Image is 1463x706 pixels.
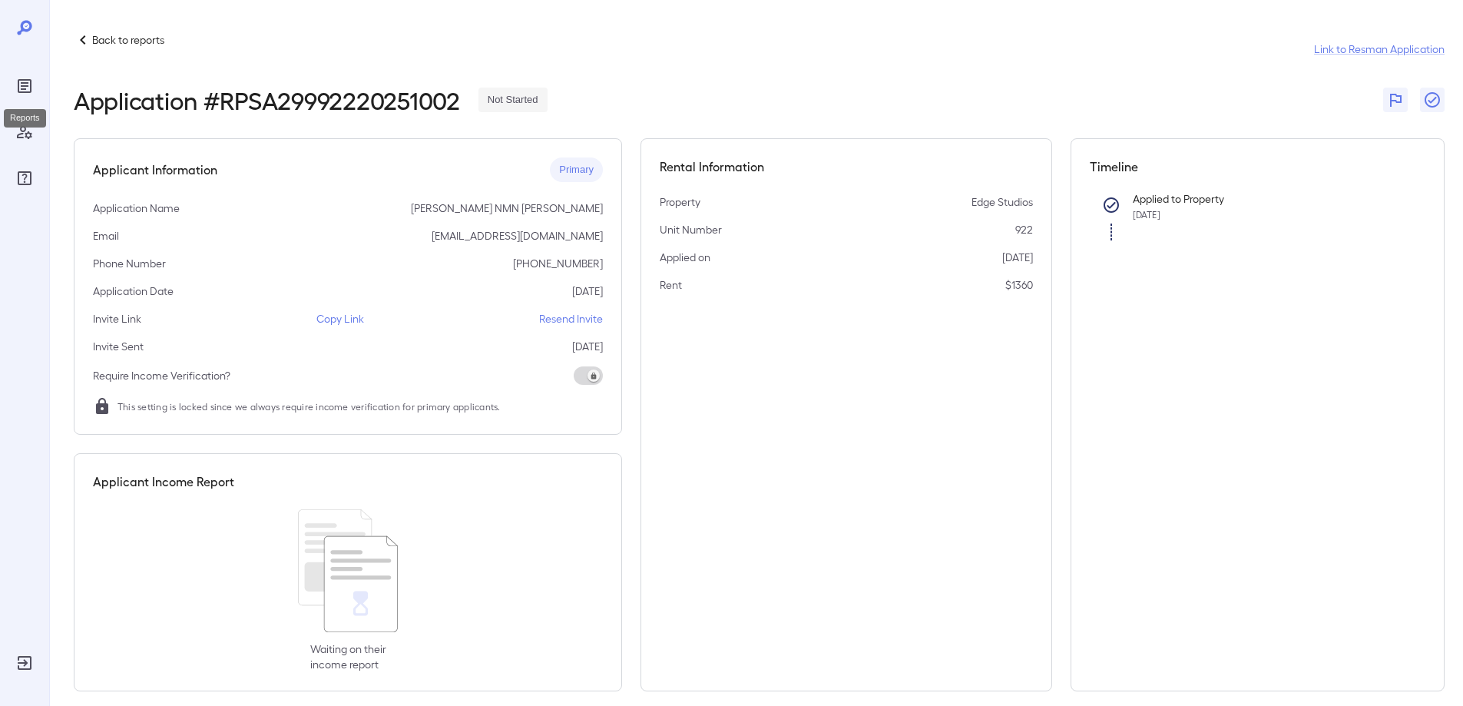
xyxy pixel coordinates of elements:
[1314,41,1445,57] a: Link to Resman Application
[1090,157,1426,176] h5: Timeline
[92,32,164,48] p: Back to reports
[1133,191,1402,207] p: Applied to Property
[660,250,710,265] p: Applied on
[93,161,217,179] h5: Applicant Information
[93,339,144,354] p: Invite Sent
[93,201,180,216] p: Application Name
[12,74,37,98] div: Reports
[74,86,460,114] h2: Application # RPSA29992220251002
[550,163,603,177] span: Primary
[660,194,700,210] p: Property
[12,120,37,144] div: Manage Users
[572,283,603,299] p: [DATE]
[1133,209,1160,220] span: [DATE]
[93,283,174,299] p: Application Date
[12,651,37,675] div: Log Out
[572,339,603,354] p: [DATE]
[1420,88,1445,112] button: Close Report
[93,311,141,326] p: Invite Link
[539,311,603,326] p: Resend Invite
[1383,88,1408,112] button: Flag Report
[1002,250,1033,265] p: [DATE]
[478,93,548,108] span: Not Started
[93,472,234,491] h5: Applicant Income Report
[118,399,501,414] span: This setting is locked since we always require income verification for primary applicants.
[971,194,1033,210] p: Edge Studios
[93,368,230,383] p: Require Income Verification?
[316,311,364,326] p: Copy Link
[660,222,722,237] p: Unit Number
[660,157,1033,176] h5: Rental Information
[310,641,386,672] p: Waiting on their income report
[93,256,166,271] p: Phone Number
[93,228,119,244] p: Email
[513,256,603,271] p: [PHONE_NUMBER]
[660,277,682,293] p: Rent
[1015,222,1033,237] p: 922
[4,109,46,128] div: Reports
[12,166,37,191] div: FAQ
[1005,277,1033,293] p: $1360
[432,228,603,244] p: [EMAIL_ADDRESS][DOMAIN_NAME]
[411,201,603,216] p: [PERSON_NAME] NMN [PERSON_NAME]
